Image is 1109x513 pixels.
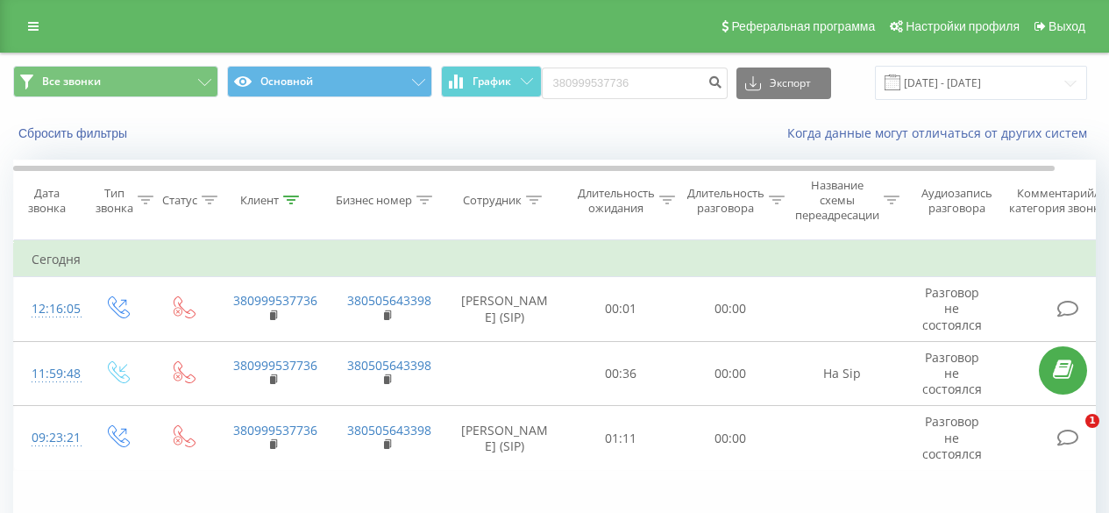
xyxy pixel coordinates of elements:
a: 380999537736 [233,292,317,309]
a: 380505643398 [347,357,431,374]
div: Статус [162,193,197,208]
div: Дата звонка [14,186,79,216]
div: Комментарий/категория звонка [1006,186,1109,216]
td: 01:11 [566,406,676,471]
div: Тип звонка [96,186,133,216]
td: 00:00 [676,277,786,342]
div: Длительность разговора [687,186,764,216]
td: 00:00 [676,341,786,406]
div: Длительность ожидания [578,186,655,216]
td: 00:36 [566,341,676,406]
div: 09:23:21 [32,421,67,455]
span: Разговор не состоялся [922,349,982,397]
button: Все звонки [13,66,218,97]
button: Экспорт [736,68,831,99]
div: Название схемы переадресации [795,178,879,223]
div: Аудиозапись разговора [914,186,999,216]
a: 380505643398 [347,292,431,309]
a: Когда данные могут отличаться от других систем [787,125,1096,141]
a: 380999537736 [233,422,317,438]
span: Выход [1049,19,1085,33]
a: 380505643398 [347,422,431,438]
div: 12:16:05 [32,292,67,326]
span: График [473,75,511,88]
span: Настройки профиля [906,19,1020,33]
span: 1 [1085,414,1099,428]
span: Все звонки [42,75,101,89]
td: 00:01 [566,277,676,342]
button: Сбросить фильтры [13,125,136,141]
span: Реферальная программа [731,19,875,33]
span: Разговор не состоялся [922,284,982,332]
button: График [441,66,542,97]
div: 11:59:48 [32,357,67,391]
button: Основной [227,66,432,97]
a: 380999537736 [233,357,317,374]
span: Разговор не состоялся [922,413,982,461]
td: На Sip [786,341,899,406]
td: [PERSON_NAME] (SIP) [444,277,566,342]
td: [PERSON_NAME] (SIP) [444,406,566,471]
input: Поиск по номеру [542,68,728,99]
iframe: Intercom live chat [1049,414,1091,456]
div: Сотрудник [463,193,522,208]
div: Клиент [240,193,279,208]
div: Бизнес номер [336,193,412,208]
td: 00:00 [676,406,786,471]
